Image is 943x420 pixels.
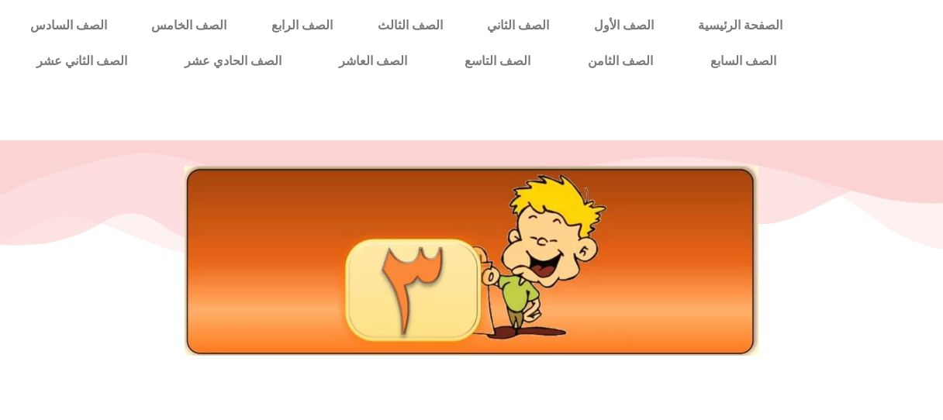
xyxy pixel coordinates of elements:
a: الصف الثاني عشر [8,43,156,79]
a: الصف التاسع [436,43,559,79]
a: الصفحة الرئيسية [676,8,806,43]
a: الصف الحادي عشر [156,43,310,79]
a: الصف السادس [8,8,130,43]
a: الصف الأول [572,8,676,43]
a: الصف العاشر [310,43,436,79]
a: الصف الثاني [465,8,572,43]
a: الصف الثالث [355,8,465,43]
a: الصف الثامن [559,43,682,79]
a: الصف الرابع [249,8,355,43]
a: الصف السابع [682,43,805,79]
a: الصف الخامس [130,8,250,43]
